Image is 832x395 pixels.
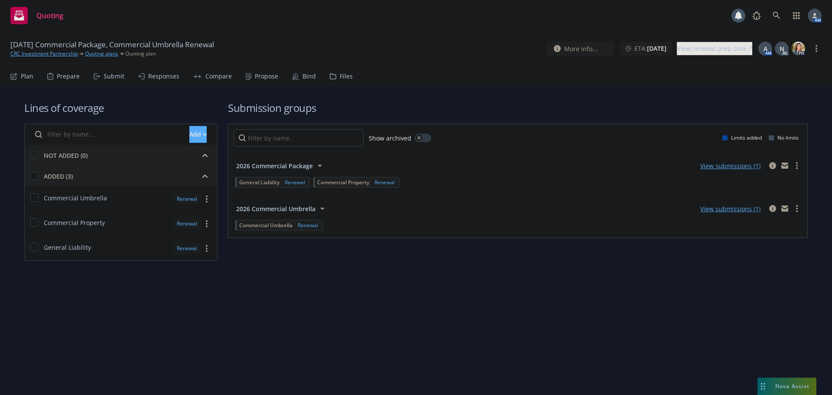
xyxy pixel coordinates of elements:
a: View submissions (1) [700,162,760,170]
a: Quoting plans [85,50,118,58]
strong: [DATE] [647,44,666,52]
div: Renewal [172,243,201,254]
button: NOT ADDED (0) [44,148,212,162]
button: 2026 Commercial Package [234,157,328,174]
a: circleInformation [767,203,778,214]
span: More info... [564,44,598,53]
a: more [792,160,802,171]
button: Add [189,126,207,143]
a: more [201,219,212,229]
span: General Liability [239,179,279,186]
a: View renewal prep case [677,42,752,55]
h1: Submission groups [228,101,808,115]
img: photo [791,42,805,55]
div: Bind [302,73,316,80]
input: Filter by name... [30,126,184,143]
div: Drag to move [757,378,768,395]
div: Files [340,73,353,80]
a: View submissions (1) [700,205,760,213]
button: Nova Assist [757,378,816,395]
div: Propose [255,73,278,80]
a: more [811,43,822,54]
input: Filter by name... [234,129,364,147]
span: General Liability [44,243,91,252]
span: Commercial Property [317,179,369,186]
h1: Lines of coverage [24,101,218,115]
a: CRC Investment Partnership [10,50,78,58]
span: [DATE] Commercial Package, Commercial Umbrella Renewal [10,39,214,50]
div: Renewal [172,193,201,204]
div: Limits added [722,134,762,141]
span: Commercial Umbrella [239,222,292,229]
div: Responses [148,73,179,80]
div: Renewal [296,222,320,229]
a: more [792,203,802,214]
span: Quoting plan [125,50,156,58]
div: Prepare [57,73,80,80]
span: 2026 Commercial Package [236,161,313,170]
a: more [201,243,212,254]
span: ETA : [634,44,666,53]
a: more [201,194,212,204]
button: More info... [547,42,614,56]
div: Compare [205,73,232,80]
span: N [780,44,784,53]
a: circleInformation [767,160,778,171]
a: mail [780,203,790,214]
div: Submit [104,73,124,80]
div: Renewal [373,179,396,186]
span: Quoting [36,12,63,19]
button: 2026 Commercial Umbrella [234,200,330,217]
div: Renewal [283,179,307,186]
div: ADDED (3) [44,172,73,181]
span: Commercial Property [44,218,105,227]
span: A [764,44,767,53]
a: mail [780,160,790,171]
span: 2026 Commercial Umbrella [236,204,315,213]
a: Switch app [788,7,805,24]
span: Show archived [369,134,411,143]
div: No limits [769,134,799,141]
a: Search [768,7,785,24]
span: Commercial Umbrella [44,193,107,202]
div: Renewal [172,218,201,229]
button: ADDED (3) [44,169,212,183]
a: Report a Bug [748,7,765,24]
a: Quoting [7,3,67,28]
span: Nova Assist [775,382,809,390]
div: NOT ADDED (0) [44,151,88,160]
div: Plan [21,73,33,80]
